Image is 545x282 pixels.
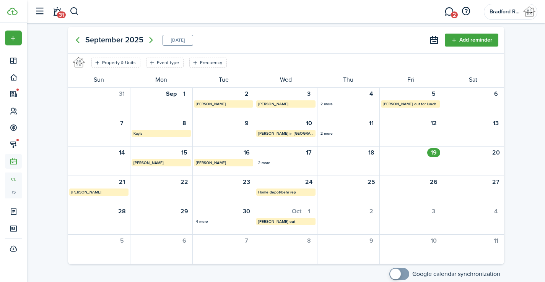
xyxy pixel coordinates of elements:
div: Tuesday, October 7, 2025 [240,236,253,245]
mbsc-button: [DATE] [171,35,185,45]
div: Wednesday, September 17, 2025 [303,148,316,157]
div: Saturday, October 4, 2025 [490,207,503,216]
mbsc-calendar-label: [PERSON_NAME] [194,159,253,166]
mbsc-button: Next page [143,32,159,48]
div: Sunday, September 7, 2025 [116,119,129,128]
div: Monday, September 15, 2025 [178,148,191,157]
div: Wed [255,72,317,87]
div: Sunday, September 28, 2025 [116,207,129,216]
div: Thursday, October 2, 2025 [365,207,378,216]
img: TenantCloud [7,8,18,15]
div: Thursday, September 25, 2025 [365,177,378,187]
mbsc-calendar-label: [PERSON_NAME] [256,100,316,108]
div: Saturday, September 27, 2025 [490,177,503,187]
div: Thursday, September 11, 2025 [365,119,378,128]
div: Wednesday, October 1, 2025 [303,207,316,216]
div: 2 more [320,131,376,136]
div: Saturday, September 13, 2025 [490,119,503,128]
div: Sep [166,89,177,98]
filter-tag: Open filter [146,58,184,68]
div: Wednesday, October 8, 2025 [303,236,316,245]
div: Tuesday, September 2, 2025 [240,89,253,98]
div: Friday, September 5, 2025 [427,89,440,98]
button: Search [70,5,79,18]
div: Monday, September 29, 2025 [178,207,191,216]
div: Today, Friday, September 19, 2025 [427,148,440,157]
a: Messaging [442,2,456,21]
div: Friday, October 10, 2025 [427,236,440,245]
span: 31 [57,11,66,18]
div: 4 more [196,219,251,224]
div: Wednesday, September 3, 2025 [303,89,316,98]
div: Sat [442,72,504,87]
div: Thursday, September 4, 2025 [365,89,378,98]
div: Thursday, October 9, 2025 [365,236,378,245]
div: Thu [317,72,379,87]
img: Bradford Real Estate Group [523,6,535,18]
img: Bradford Real Estate Group [73,56,85,69]
filter-tag-label: Frequency [200,59,222,66]
button: Add reminder [445,34,498,47]
mbsc-calendar-label: [PERSON_NAME] [194,100,253,108]
div: Friday, September 12, 2025 [427,119,440,128]
div: Monday, October 6, 2025 [178,236,191,245]
div: Tuesday, September 23, 2025 [240,177,253,187]
div: Sunday, October 5, 2025 [116,236,129,245]
div: Tuesday, September 16, 2025 [240,148,253,157]
mbsc-calendar-label: Kayla [132,130,191,137]
div: Tuesday, September 30, 2025 [240,207,253,216]
div: Mon [130,72,192,87]
filter-tag: Open filter [189,58,227,68]
div: Wednesday, September 24, 2025 [303,177,316,187]
div: Fri [379,72,442,87]
button: Open menu [5,31,22,45]
div: Monday, September 8, 2025 [178,119,191,128]
div: Monday, September 22, 2025 [178,177,191,187]
div: Sunday, August 31, 2025 [116,89,129,98]
div: Tue [192,72,255,87]
span: 2 [451,11,458,18]
button: Open resource center [459,5,472,18]
filter-tag-label: Event type [157,59,179,66]
filter-tag-label: Property & Units [102,59,136,66]
mbsc-calendar-today: Today [163,35,193,46]
mbsc-calendar-label: [PERSON_NAME] out for lunch [381,100,440,108]
div: Saturday, September 6, 2025 [490,89,503,98]
span: Bradford Real Estate Group [490,9,520,15]
div: Monday, September 1, 2025 [178,89,191,98]
mbsc-calendar-label: [PERSON_NAME] out [256,218,316,225]
div: Wednesday, September 10, 2025 [303,119,316,128]
div: Sunday, September 21, 2025 [116,177,129,187]
span: September [85,34,123,46]
button: Open sidebar [32,4,47,19]
mbsc-calendar-label: [PERSON_NAME] [132,159,191,166]
div: Saturday, September 20, 2025 [490,148,503,157]
div: Friday, October 3, 2025 [427,207,440,216]
mbsc-calendar-label: Home depot/behr rep [256,189,316,196]
div: Friday, September 26, 2025 [427,177,440,187]
a: cl [5,172,22,185]
div: Sunday, September 14, 2025 [116,148,129,157]
div: 2 more [258,160,314,166]
mbsc-calendar-label: [PERSON_NAME] in [GEOGRAPHIC_DATA]. [256,130,316,137]
div: Saturday, October 11, 2025 [490,236,503,245]
a: Notifications [50,2,64,21]
mbsc-calendar-label: [PERSON_NAME] [69,189,129,196]
div: Sun [68,72,130,87]
div: Tuesday, September 9, 2025 [240,119,253,128]
div: Thursday, September 18, 2025 [365,148,378,157]
mbsc-button: September2025 [85,34,143,46]
span: 2025 [125,34,143,46]
div: Oct [292,207,301,216]
a: ts [5,185,22,198]
mbsc-button: Previous page [70,32,85,48]
div: 2 more [320,101,376,107]
filter-tag: Open filter [91,58,140,68]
